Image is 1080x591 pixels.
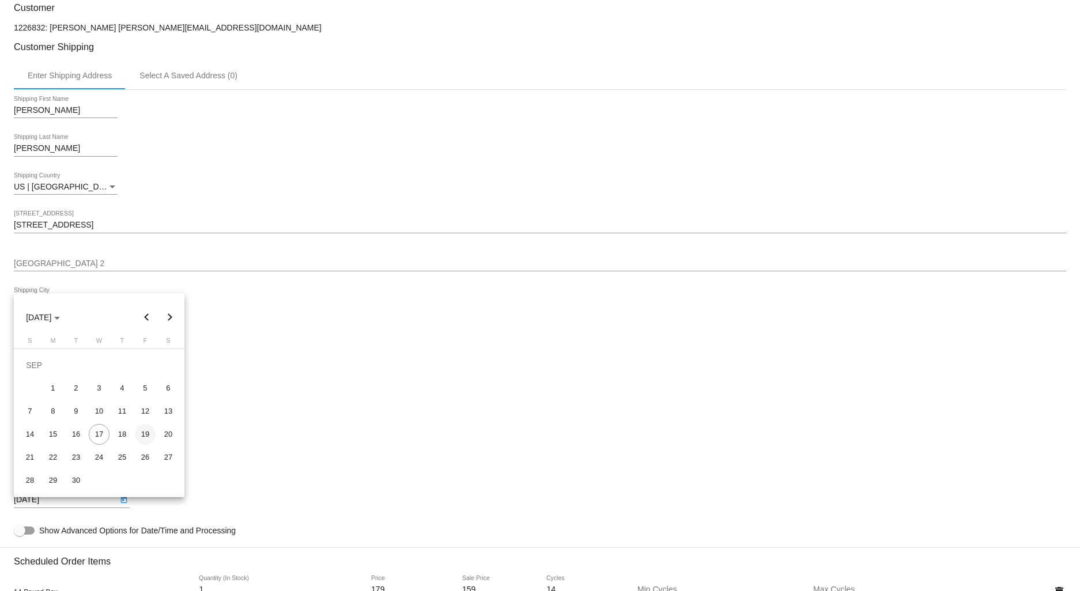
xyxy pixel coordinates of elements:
[157,337,180,348] th: Saturday
[43,378,63,399] div: 1
[89,401,109,422] div: 10
[112,401,133,422] div: 11
[41,377,65,400] td: September 1, 2025
[18,337,41,348] th: Sunday
[112,424,133,445] div: 18
[158,378,179,399] div: 6
[18,469,41,492] td: September 28, 2025
[65,377,88,400] td: September 2, 2025
[158,401,179,422] div: 13
[134,400,157,423] td: September 12, 2025
[66,424,86,445] div: 16
[111,423,134,446] td: September 18, 2025
[65,423,88,446] td: September 16, 2025
[135,378,156,399] div: 5
[111,446,134,469] td: September 25, 2025
[65,446,88,469] td: September 23, 2025
[88,400,111,423] td: September 10, 2025
[41,337,65,348] th: Monday
[43,424,63,445] div: 15
[43,470,63,491] div: 29
[41,469,65,492] td: September 29, 2025
[111,400,134,423] td: September 11, 2025
[66,401,86,422] div: 9
[66,447,86,468] div: 23
[66,378,86,399] div: 2
[134,337,157,348] th: Friday
[18,354,180,377] td: SEP
[88,423,111,446] td: September 17, 2025
[65,337,88,348] th: Tuesday
[112,378,133,399] div: 4
[158,306,182,329] button: Next month
[43,401,63,422] div: 8
[17,306,69,329] button: Choose month and year
[88,337,111,348] th: Wednesday
[65,400,88,423] td: September 9, 2025
[89,378,109,399] div: 3
[41,446,65,469] td: September 22, 2025
[135,424,156,445] div: 19
[89,424,109,445] div: 17
[88,377,111,400] td: September 3, 2025
[18,400,41,423] td: September 7, 2025
[157,377,180,400] td: September 6, 2025
[65,469,88,492] td: September 30, 2025
[41,423,65,446] td: September 15, 2025
[157,400,180,423] td: September 13, 2025
[157,446,180,469] td: September 27, 2025
[20,447,40,468] div: 21
[158,424,179,445] div: 20
[26,313,60,322] span: [DATE]
[135,306,158,329] button: Previous month
[135,447,156,468] div: 26
[88,446,111,469] td: September 24, 2025
[157,423,180,446] td: September 20, 2025
[20,401,40,422] div: 7
[134,377,157,400] td: September 5, 2025
[135,401,156,422] div: 12
[111,377,134,400] td: September 4, 2025
[89,447,109,468] div: 24
[66,470,86,491] div: 30
[158,447,179,468] div: 27
[20,424,40,445] div: 14
[134,446,157,469] td: September 26, 2025
[112,447,133,468] div: 25
[111,337,134,348] th: Thursday
[134,423,157,446] td: September 19, 2025
[41,400,65,423] td: September 8, 2025
[43,447,63,468] div: 22
[20,470,40,491] div: 28
[18,446,41,469] td: September 21, 2025
[18,423,41,446] td: September 14, 2025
